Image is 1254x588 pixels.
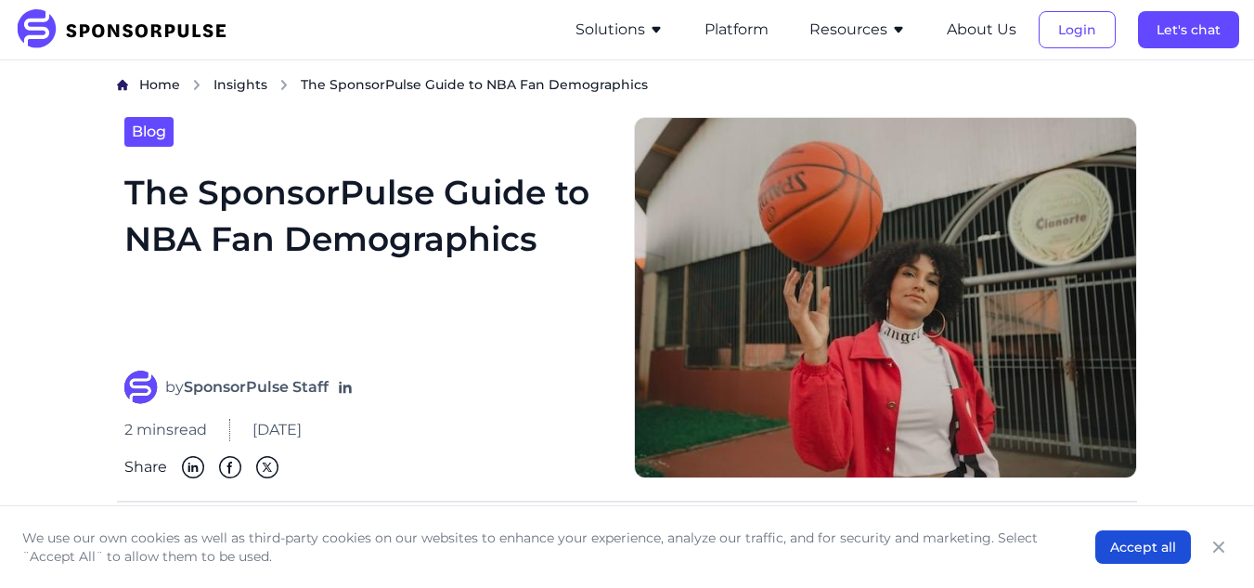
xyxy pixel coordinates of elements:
strong: SponsorPulse Staff [184,378,329,396]
a: Blog [124,117,174,147]
a: Login [1039,21,1116,38]
a: Platform [705,21,769,38]
a: Home [139,75,180,95]
span: Insights [213,76,267,93]
span: Share [124,456,167,478]
a: Insights [213,75,267,95]
img: chevron right [191,79,202,91]
img: Home [117,79,128,91]
span: The SponsorPulse Guide to NBA Fan Demographics [301,75,648,94]
button: About Us [947,19,1016,41]
span: 2 mins read [124,419,207,441]
span: by [165,376,329,399]
a: About Us [947,21,1016,38]
img: Linkedin [182,456,204,478]
a: Let's chat [1138,21,1239,38]
button: Close [1206,534,1232,560]
img: Twitter [256,456,278,478]
a: Follow on LinkedIn [336,378,355,397]
span: [DATE] [252,419,302,441]
span: Home [139,76,180,93]
button: Platform [705,19,769,41]
button: Solutions [575,19,664,41]
p: We use our own cookies as well as third-party cookies on our websites to enhance your experience,... [22,529,1058,566]
img: chevron right [278,79,290,91]
img: SponsorPulse [15,9,240,50]
button: Login [1039,11,1116,48]
img: Learn more about NBA fans including whether they skew male or female, popularity by household inc... [634,117,1137,479]
img: Facebook [219,456,241,478]
button: Accept all [1095,530,1191,564]
button: Let's chat [1138,11,1239,48]
h1: The SponsorPulse Guide to NBA Fan Demographics [124,169,613,349]
img: SponsorPulse Staff [124,371,158,404]
button: Resources [809,19,906,41]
